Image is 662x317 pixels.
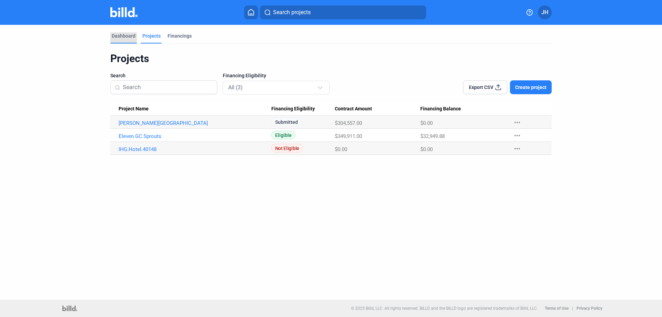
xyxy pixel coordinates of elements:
span: $349,911.00 [335,133,362,139]
div: Financing Eligibility [271,106,335,112]
span: $304,557.00 [335,120,362,126]
img: Billd Company Logo [110,7,138,17]
div: Dashboard [112,32,136,39]
span: Search [110,72,126,79]
div: Project Name [119,106,271,112]
span: $0.00 [335,146,347,152]
span: Eligible [271,131,295,139]
span: Financing Eligibility [223,72,266,79]
span: Export CSV [469,84,493,91]
span: $0.00 [420,120,433,126]
mat-icon: more_horiz [513,145,521,153]
span: $32,949.88 [420,133,445,139]
div: Projects [142,32,161,39]
img: logo [62,306,77,311]
b: Terms of Use [545,306,569,311]
a: IHG.Hotel.40148 [119,146,271,152]
mat-select-trigger: All (3) [228,84,243,91]
span: Search projects [273,8,311,17]
span: Financing Eligibility [271,106,315,112]
button: JH [538,6,552,19]
button: Create project [510,80,552,94]
span: Submitted [271,118,302,126]
div: Financings [168,32,192,39]
span: Financing Balance [420,106,461,112]
div: Financing Balance [420,106,506,112]
span: Create project [515,84,546,91]
mat-icon: more_horiz [513,118,521,127]
input: Search [123,80,213,95]
b: Privacy Policy [576,306,602,311]
div: Contract Amount [335,106,420,112]
div: Projects [110,52,552,65]
span: Not Eligible [271,144,303,152]
p: © 2025 Billd, LLC. All rights reserved. BILLD and the BILLD logo are registered trademarks of Bil... [351,306,538,311]
a: Eleven.GC.Sprouts [119,133,271,139]
span: Contract Amount [335,106,372,112]
button: Search projects [260,6,426,19]
span: $0.00 [420,146,433,152]
span: JH [541,8,548,17]
a: [PERSON_NAME][GEOGRAPHIC_DATA] [119,120,271,126]
span: Project Name [119,106,149,112]
p: | [572,306,573,311]
button: Export CSV [463,80,507,94]
mat-icon: more_horiz [513,131,521,140]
